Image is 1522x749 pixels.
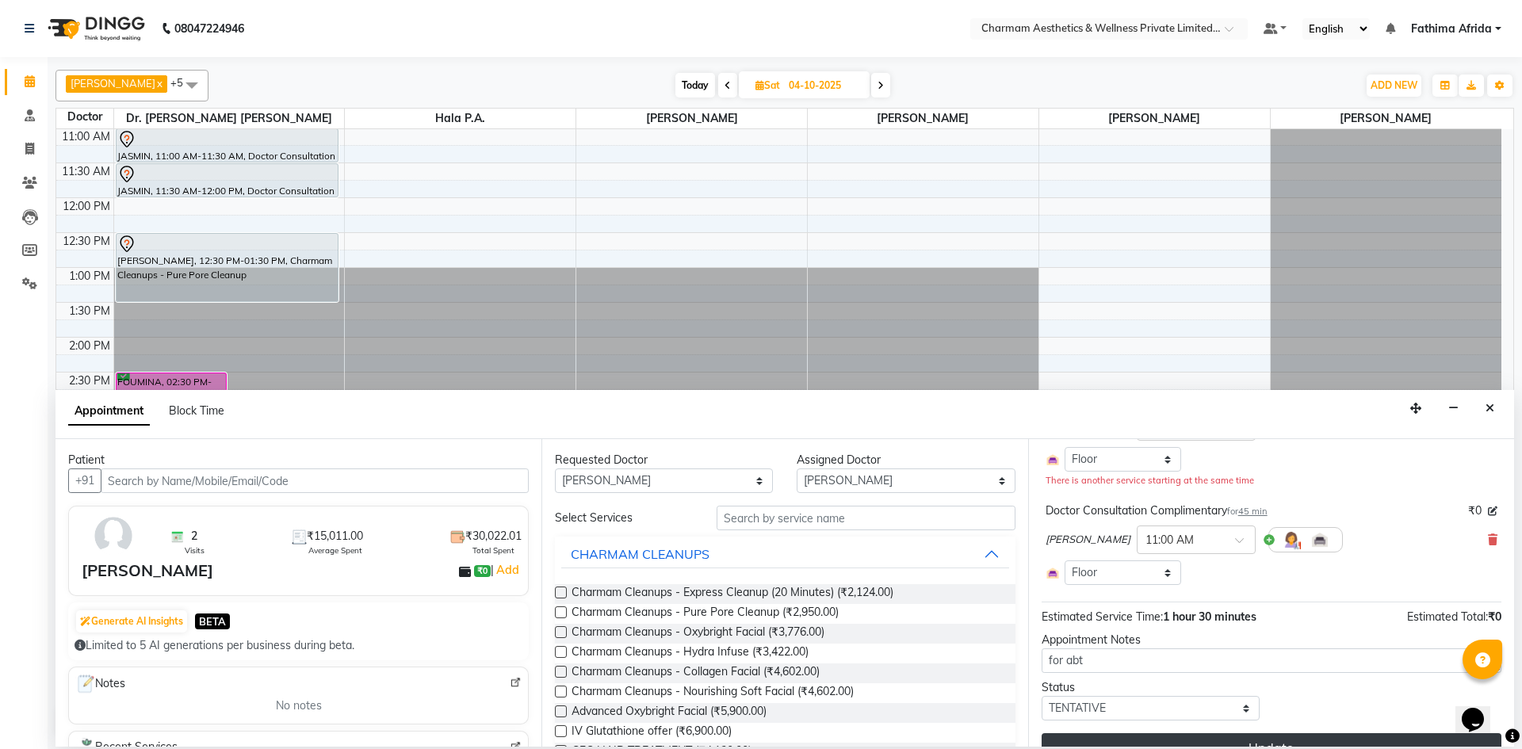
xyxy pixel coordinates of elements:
[40,6,149,51] img: logo
[76,610,187,632] button: Generate AI Insights
[1488,506,1497,516] i: Edit price
[276,697,322,714] span: No notes
[675,73,715,97] span: Today
[59,233,113,250] div: 12:30 PM
[1046,453,1060,467] img: Interior.png
[1046,566,1060,580] img: Interior.png
[82,559,213,583] div: [PERSON_NAME]
[465,528,522,545] span: ₹30,022.01
[1310,530,1329,549] img: Interior.png
[191,528,197,545] span: 2
[169,403,224,418] span: Block Time
[117,164,338,197] div: JASMIN, 11:30 AM-12:00 PM, Doctor Consultation Complimentary
[1046,532,1130,548] span: [PERSON_NAME]
[59,128,113,145] div: 11:00 AM
[1411,21,1492,37] span: Fathima Afrida
[174,6,244,51] b: 08047224946
[1271,109,1501,128] span: [PERSON_NAME]
[1046,475,1254,486] small: There is another service starting at the same time
[1039,109,1270,128] span: [PERSON_NAME]
[555,452,773,468] div: Requested Doctor
[1042,610,1163,624] span: Estimated Service Time:
[56,109,113,125] div: Doctor
[68,397,150,426] span: Appointment
[572,703,767,723] span: Advanced Oxybright Facial (₹5,900.00)
[1042,632,1501,648] div: Appointment Notes
[717,506,1015,530] input: Search by service name
[117,373,227,441] div: FOUMINA, 02:30 PM-03:30 PM, [PERSON_NAME]
[66,338,113,354] div: 2:00 PM
[572,624,824,644] span: Charmam Cleanups - Oxybright Facial (₹3,776.00)
[1238,506,1268,517] span: 45 min
[561,540,1008,568] button: CHARMAM CLEANUPS
[1227,506,1268,517] small: for
[1455,686,1506,733] iframe: chat widget
[572,683,854,703] span: Charmam Cleanups - Nourishing Soft Facial (₹4,602.00)
[114,109,345,128] span: Dr. [PERSON_NAME] [PERSON_NAME]
[1371,79,1417,91] span: ADD NEW
[101,468,529,493] input: Search by Name/Mobile/Email/Code
[543,510,704,526] div: Select Services
[71,77,155,90] span: [PERSON_NAME]
[572,584,893,604] span: Charmam Cleanups - Express Cleanup (20 Minutes) (₹2,124.00)
[68,452,529,468] div: Patient
[1282,530,1301,549] img: Hairdresser.png
[195,613,230,629] span: BETA
[797,452,1015,468] div: Assigned Doctor
[1367,75,1421,97] button: ADD NEW
[1163,610,1256,624] span: 1 hour 30 minutes
[808,109,1038,128] span: [PERSON_NAME]
[1488,610,1501,624] span: ₹0
[345,109,576,128] span: Hala P.A.
[75,637,522,654] div: Limited to 5 AI generations per business during beta.
[75,674,125,694] span: Notes
[117,234,338,301] div: [PERSON_NAME], 12:30 PM-01:30 PM, Charmam Cleanups - Pure Pore Cleanup
[1407,610,1488,624] span: Estimated Total:
[155,77,163,90] a: x
[68,468,101,493] button: +91
[572,723,732,743] span: IV Glutathione offer (₹6,900.00)
[751,79,784,91] span: Sat
[571,545,709,564] div: CHARMAM CLEANUPS
[66,303,113,319] div: 1:30 PM
[185,545,205,556] span: Visits
[90,513,136,559] img: avatar
[59,163,113,180] div: 11:30 AM
[117,129,338,162] div: JASMIN, 11:00 AM-11:30 AM, Doctor Consultation Complimentary
[1042,679,1260,696] div: Status
[66,268,113,285] div: 1:00 PM
[572,604,839,624] span: Charmam Cleanups - Pure Pore Cleanup (₹2,950.00)
[1046,503,1268,519] div: Doctor Consultation Complimentary
[1478,396,1501,421] button: Close
[170,76,195,89] span: +5
[784,74,863,97] input: 2025-10-04
[59,198,113,215] div: 12:00 PM
[572,663,820,683] span: Charmam Cleanups - Collagen Facial (₹4,602.00)
[572,644,809,663] span: Charmam Cleanups - Hydra Infuse (₹3,422.00)
[472,545,514,556] span: Total Spent
[66,373,113,389] div: 2:30 PM
[494,560,522,579] a: Add
[308,545,362,556] span: Average Spent
[576,109,807,128] span: [PERSON_NAME]
[474,565,491,578] span: ₹0
[307,528,363,545] span: ₹15,011.00
[1468,503,1482,519] span: ₹0
[491,560,522,579] span: |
